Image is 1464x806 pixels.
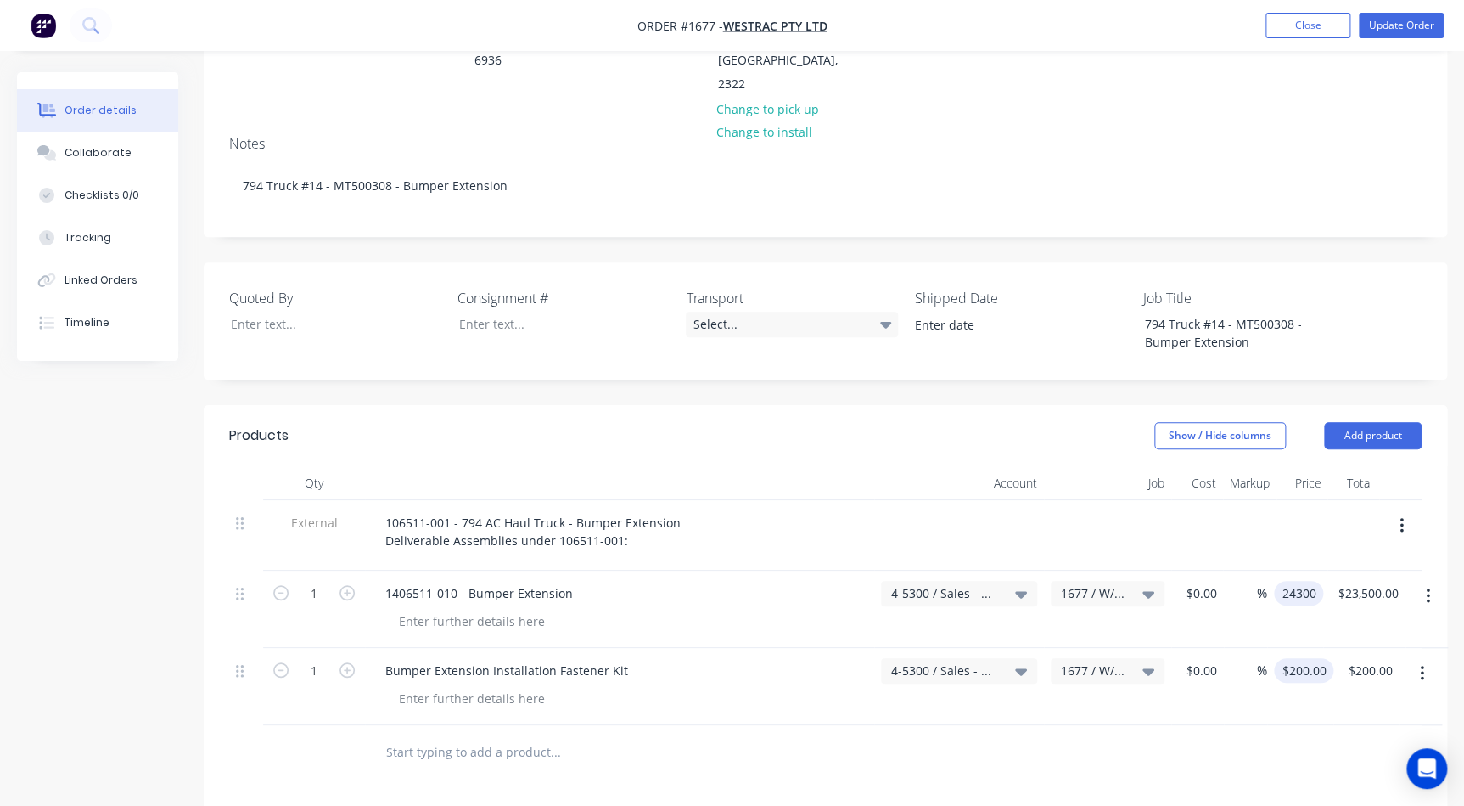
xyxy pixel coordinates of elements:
[229,288,441,308] label: Quoted By
[1324,422,1422,449] button: Add product
[372,510,694,553] div: 106511-001 - 794 AC Haul Truck - Bumper Extension Deliverable Assemblies under 106511-001:
[637,18,723,34] span: Order #1677 -
[1154,422,1286,449] button: Show / Hide columns
[1143,288,1355,308] label: Job Title
[229,426,289,446] div: Products
[891,584,998,602] span: 4-5300 / Sales - Mobile Machines Sound - Interco
[903,313,1114,338] input: Enter date
[17,217,178,259] button: Tracking
[1061,584,1125,602] span: 1677 / W/Trac-794-Bumper-T14
[17,259,178,302] button: Linked Orders
[17,174,178,217] button: Checklists 0/0
[229,160,1422,211] div: 794 Truck #14 - MT500308 - Bumper Extension
[457,288,670,308] label: Consignment #
[17,132,178,174] button: Collaborate
[1061,662,1125,679] span: 1677 / W/Trac-794-Bumper-T14
[1044,466,1171,500] div: Job
[65,103,137,118] div: Order details
[708,97,828,120] button: Change to pick up
[686,288,898,308] label: Transport
[65,273,137,288] div: Linked Orders
[65,145,132,161] div: Collaborate
[891,662,998,679] span: 4-5300 / Sales - Mobile Machines Sound - Interco
[874,466,1044,500] div: Account
[263,466,365,500] div: Qty
[1406,748,1447,789] div: Open Intercom Messenger
[1223,466,1276,500] div: Markup
[372,581,586,606] div: 1406511-010 - Bumper Extension
[65,188,139,203] div: Checklists 0/0
[1257,661,1267,680] span: %
[686,312,898,337] div: Select...
[723,18,827,34] a: WesTrac Pty Ltd
[17,302,178,344] button: Timeline
[1359,13,1444,38] button: Update Order
[1130,312,1343,354] div: 794 Truck #14 - MT500308 - Bumper Extension
[65,230,111,245] div: Tracking
[229,136,1422,152] div: Notes
[385,736,725,769] input: Start typing to add a product...
[1171,466,1223,500] div: Cost
[270,514,358,532] span: External
[1327,466,1379,500] div: Total
[1265,13,1350,38] button: Close
[1257,583,1267,603] span: %
[708,121,822,144] button: Change to install
[31,13,56,38] img: Factory
[17,89,178,132] button: Order details
[372,658,642,683] div: Bumper Extension Installation Fastener Kit
[65,315,109,330] div: Timeline
[915,288,1127,308] label: Shipped Date
[1276,466,1328,500] div: Price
